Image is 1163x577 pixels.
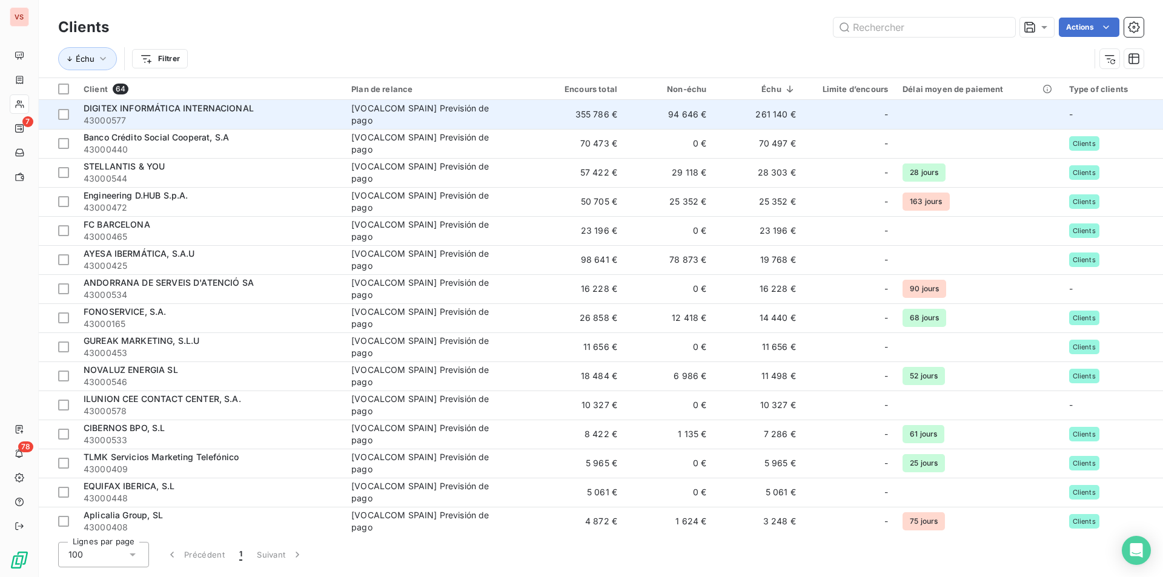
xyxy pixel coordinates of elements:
span: 25 jours [903,454,945,472]
td: 5 061 € [714,478,803,507]
div: [VOCALCOM SPAIN] Previsión de pago [351,131,503,156]
div: Échu [721,84,795,94]
span: 68 jours [903,309,946,327]
div: [VOCALCOM SPAIN] Previsión de pago [351,248,503,272]
span: - [884,370,888,382]
span: - [884,312,888,324]
div: Type of clients [1069,84,1156,94]
span: 163 jours [903,193,949,211]
span: Clients [1073,198,1096,205]
span: FC BARCELONA [84,219,150,229]
td: 0 € [625,391,714,420]
td: 10 327 € [535,391,625,420]
button: Échu [58,47,117,70]
span: Engineering D.HUB S.p.A. [84,190,188,200]
span: 43000448 [84,492,337,504]
td: 8 422 € [535,420,625,449]
span: Clients [1073,518,1096,525]
span: 43000544 [84,173,337,185]
span: DIGITEX INFORMÁTICA INTERNACIONAL [84,103,254,113]
span: 43000409 [84,463,337,475]
td: 7 286 € [714,420,803,449]
td: 94 646 € [625,100,714,129]
div: Non-échu [632,84,706,94]
span: 43000533 [84,434,337,446]
td: 5 965 € [535,449,625,478]
td: 12 418 € [625,303,714,332]
span: ILUNION CEE CONTACT CENTER, S.A. [84,394,241,404]
td: 25 352 € [714,187,803,216]
span: - [884,254,888,266]
div: Plan de relance [351,84,528,94]
td: 6 986 € [625,361,714,391]
div: [VOCALCOM SPAIN] Previsión de pago [351,102,503,127]
td: 0 € [625,449,714,478]
td: 70 473 € [535,129,625,158]
td: 11 498 € [714,361,803,391]
span: ANDORRANA DE SERVEIS D'ATENCIÓ SA [84,277,254,288]
span: - [1069,109,1073,119]
div: [VOCALCOM SPAIN] Previsión de pago [351,451,503,475]
td: 50 705 € [535,187,625,216]
div: [VOCALCOM SPAIN] Previsión de pago [351,509,503,533]
span: 43000534 [84,289,337,301]
span: TLMK Servicios Marketing Telefónico [84,452,239,462]
td: 4 872 € [535,507,625,536]
td: 25 352 € [625,187,714,216]
span: NOVALUZ ENERGIA SL [84,364,178,375]
td: 3 248 € [714,507,803,536]
span: 43000425 [84,260,337,272]
td: 10 327 € [714,391,803,420]
div: [VOCALCOM SPAIN] Previsión de pago [351,393,503,417]
span: 61 jours [903,425,944,443]
div: [VOCALCOM SPAIN] Previsión de pago [351,277,503,301]
span: - [884,486,888,498]
td: 23 196 € [535,216,625,245]
span: - [884,457,888,469]
td: 0 € [625,332,714,361]
span: 78 [18,441,33,452]
div: VS [10,7,29,27]
div: [VOCALCOM SPAIN] Previsión de pago [351,190,503,214]
td: 19 768 € [714,245,803,274]
button: Filtrer [132,49,188,68]
span: 7 [22,116,33,127]
span: CIBERNOS BPO, S.L [84,423,165,433]
span: - [884,428,888,440]
span: - [884,515,888,527]
td: 28 303 € [714,158,803,187]
span: 43000165 [84,318,337,330]
span: EQUIFAX IBERICA, S.L [84,481,174,491]
td: 0 € [625,129,714,158]
div: [VOCALCOM SPAIN] Previsión de pago [351,219,503,243]
span: 43000408 [84,521,337,533]
div: [VOCALCOM SPAIN] Previsión de pago [351,335,503,359]
span: 75 jours [903,512,945,530]
button: Suivant [250,542,311,567]
img: Logo LeanPay [10,550,29,570]
div: Open Intercom Messenger [1122,536,1151,565]
span: 43000578 [84,405,337,417]
span: - [1069,400,1073,410]
span: - [884,167,888,179]
span: Clients [1073,227,1096,234]
span: - [884,137,888,150]
td: 23 196 € [714,216,803,245]
span: Clients [1073,256,1096,263]
button: Actions [1059,18,1119,37]
div: Limite d’encours [810,84,888,94]
span: Client [84,84,108,94]
span: Échu [76,54,94,64]
span: - [884,283,888,295]
td: 16 228 € [535,274,625,303]
span: - [884,225,888,237]
span: 43000440 [84,143,337,156]
div: Délai moyen de paiement [903,84,1055,94]
button: Précédent [159,542,232,567]
span: Banco Crédito Social Cooperat, S.A [84,132,229,142]
span: 90 jours [903,280,946,298]
span: 28 jours [903,163,946,182]
td: 11 656 € [714,332,803,361]
span: Clients [1073,489,1096,496]
span: 43000465 [84,231,337,243]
